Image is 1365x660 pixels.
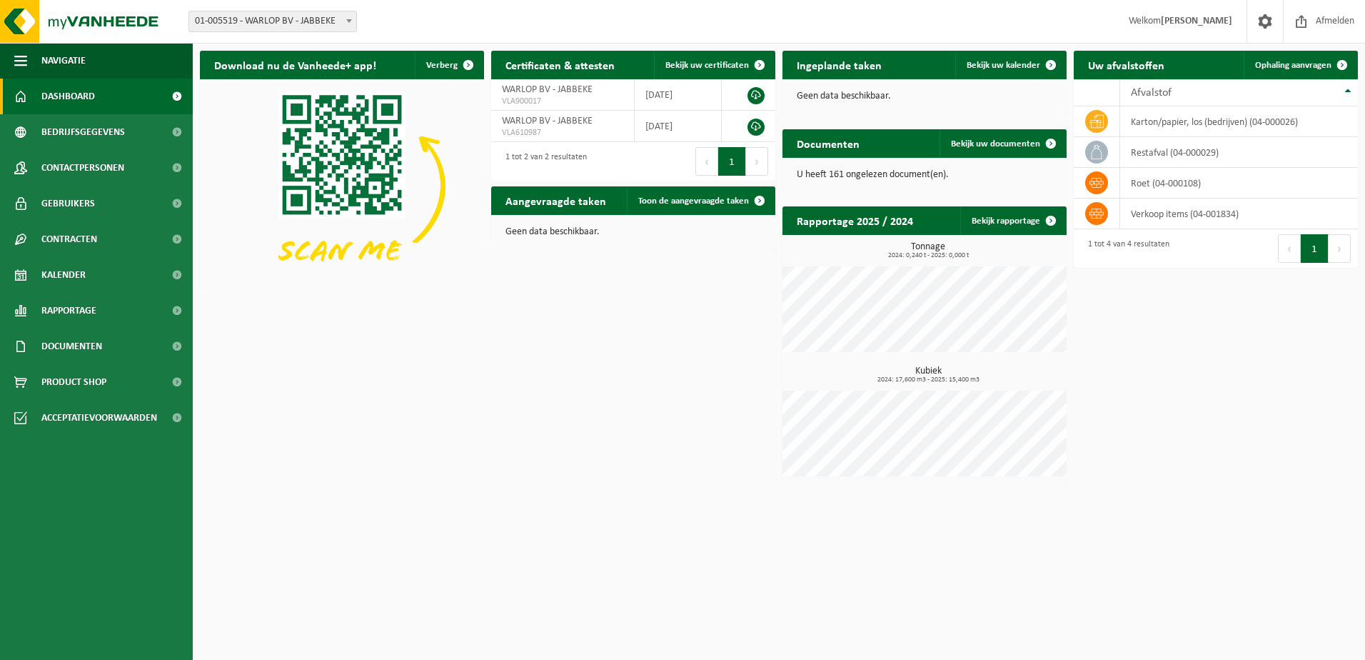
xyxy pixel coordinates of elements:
[200,51,391,79] h2: Download nu de Vanheede+ app!
[426,61,458,70] span: Verberg
[940,129,1065,158] a: Bekijk uw documenten
[797,170,1052,180] p: U heeft 161 ongelezen document(en).
[1131,87,1172,99] span: Afvalstof
[1120,199,1358,229] td: verkoop items (04-001834)
[41,43,86,79] span: Navigatie
[790,252,1067,259] span: 2024: 0,240 t - 2025: 0,000 t
[1161,16,1232,26] strong: [PERSON_NAME]
[635,111,722,142] td: [DATE]
[1329,234,1351,263] button: Next
[635,79,722,111] td: [DATE]
[960,206,1065,235] a: Bekijk rapportage
[502,84,593,95] span: WARLOP BV - JABBEKE
[797,91,1052,101] p: Geen data beschikbaar.
[1244,51,1356,79] a: Ophaling aanvragen
[498,146,587,177] div: 1 tot 2 van 2 resultaten
[1081,233,1169,264] div: 1 tot 4 van 4 resultaten
[200,79,484,293] img: Download de VHEPlus App
[502,96,623,107] span: VLA900017
[654,51,774,79] a: Bekijk uw certificaten
[41,114,125,150] span: Bedrijfsgegevens
[41,257,86,293] span: Kalender
[505,227,761,237] p: Geen data beschikbaar.
[41,79,95,114] span: Dashboard
[41,400,157,436] span: Acceptatievoorwaarden
[1074,51,1179,79] h2: Uw afvalstoffen
[790,366,1067,384] h3: Kubiek
[782,206,927,234] h2: Rapportage 2025 / 2024
[1120,168,1358,199] td: roet (04-000108)
[41,329,102,364] span: Documenten
[746,147,768,176] button: Next
[1278,234,1301,263] button: Previous
[1301,234,1329,263] button: 1
[790,376,1067,384] span: 2024: 17,600 m3 - 2025: 15,400 m3
[41,293,96,329] span: Rapportage
[415,51,483,79] button: Verberg
[41,186,95,221] span: Gebruikers
[491,186,620,214] h2: Aangevraagde taken
[665,61,749,70] span: Bekijk uw certificaten
[502,116,593,126] span: WARLOP BV - JABBEKE
[1120,106,1358,137] td: karton/papier, los (bedrijven) (04-000026)
[502,127,623,139] span: VLA610987
[189,11,356,31] span: 01-005519 - WARLOP BV - JABBEKE
[782,51,896,79] h2: Ingeplande taken
[41,221,97,257] span: Contracten
[967,61,1040,70] span: Bekijk uw kalender
[790,242,1067,259] h3: Tonnage
[718,147,746,176] button: 1
[782,129,874,157] h2: Documenten
[627,186,774,215] a: Toon de aangevraagde taken
[638,196,749,206] span: Toon de aangevraagde taken
[955,51,1065,79] a: Bekijk uw kalender
[41,150,124,186] span: Contactpersonen
[951,139,1040,149] span: Bekijk uw documenten
[188,11,357,32] span: 01-005519 - WARLOP BV - JABBEKE
[695,147,718,176] button: Previous
[1255,61,1331,70] span: Ophaling aanvragen
[41,364,106,400] span: Product Shop
[491,51,629,79] h2: Certificaten & attesten
[1120,137,1358,168] td: restafval (04-000029)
